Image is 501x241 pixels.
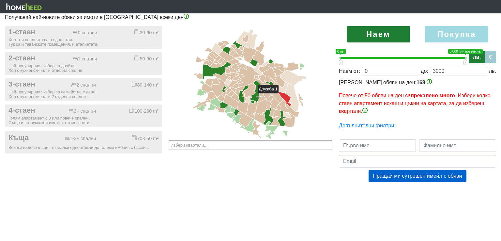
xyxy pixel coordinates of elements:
p: Повече от 50 обяви на ден са . Избери колко стаен апартамент искаш и цъкни на картата, за да избе... [339,92,496,115]
div: Най-популярният избор за семейства с деца. Хол с кухненски кът и 2 отделни спални [8,90,159,99]
span: 3-стаен [8,80,35,89]
span: 1-стаен [8,28,35,37]
div: 1-3+ спални [65,136,96,141]
div: 1 спалня [73,56,97,62]
div: Холът и спалнята са в една стая. Тук са и таванските помещения, и ателиетата. [8,38,159,47]
span: Къща [8,134,29,142]
span: 168 [417,80,425,85]
label: € [485,51,496,63]
button: 3-стаен 2 спални 80-140 m² Най-популярният избор за семейства с деца.Хол с кухненски кът и 2 отде... [5,78,162,101]
div: 70-550 m² [132,135,159,141]
button: Къща 1-3+ спални 70-550 m² Всички видове къщи - от малки едноетажни до големи имения с басейн. [5,131,162,153]
button: 2-стаен 1 спалня 50-90 m² Най-популярният избор за двойки.Хол с кухненски кът и отделна спалня [5,52,162,75]
input: Email [339,155,496,168]
span: 4-стаен [8,106,35,115]
div: 100-260 m² [129,107,159,114]
div: 2 спални [71,82,96,88]
p: Получавай най-новите обяви за имоти в [GEOGRAPHIC_DATA] всеки ден [5,13,496,21]
label: лв. [469,51,485,63]
div: Наем от: [339,67,360,75]
div: Голям апартамент с 3 или повече спални. Също и по-луксозни имоти като мезонети. [8,116,159,125]
div: до: [421,67,428,75]
div: 0 спални [72,30,97,36]
div: 3+ спални [68,108,96,114]
div: 30-60 m² [134,29,159,36]
span: 3 000 или повече лв. [448,49,483,54]
input: Първо име [339,139,416,152]
b: прекалено много [411,93,455,98]
div: [PERSON_NAME] обяви на ден: [339,79,496,115]
img: info-3.png [362,108,368,113]
button: 1-стаен 0 спални 30-60 m² Холът и спалнята са в една стая.Тук са и таванските помещения, и ателие... [5,26,162,49]
div: лв. [489,67,496,75]
input: Фамилно име [419,139,496,152]
button: Пращай ми сутрешен имейл с обяви [369,170,466,182]
img: info-3.png [184,14,189,19]
label: Покупка [425,26,488,42]
div: Най-популярният избор за двойки. Хол с кухненски кът и отделна спалня [8,64,159,73]
div: 80-140 m² [132,81,159,88]
button: 4-стаен 3+ спални 100-260 m² Голям апартамент с 3 или повече спални.Също и по-луксозни имоти като... [5,104,162,127]
label: Наем [347,26,410,42]
span: 2-стаен [8,54,35,63]
div: 50-90 m² [134,55,159,62]
img: info-3.png [427,79,432,84]
a: Допълнителни филтри: [339,123,396,128]
div: Всички видове къщи - от малки едноетажни до големи имения с басейн. [8,145,159,150]
span: 0 лв. [336,49,346,54]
